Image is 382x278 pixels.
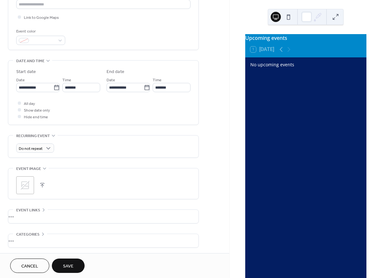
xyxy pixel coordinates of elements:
[10,259,49,273] button: Cancel
[107,77,115,84] span: Date
[16,58,45,64] span: Date and time
[16,28,64,35] div: Event color
[107,69,124,75] div: End date
[16,176,34,194] div: ;
[8,234,198,247] div: •••
[21,263,38,270] span: Cancel
[24,107,50,114] span: Show date only
[250,61,361,68] div: No upcoming events
[153,77,162,84] span: Time
[245,34,366,42] div: Upcoming events
[52,259,85,273] button: Save
[62,77,71,84] span: Time
[24,14,59,21] span: Link to Google Maps
[8,210,198,223] div: •••
[24,114,48,121] span: Hide end time
[24,100,35,107] span: All day
[16,207,40,214] span: Event links
[63,263,73,270] span: Save
[16,77,25,84] span: Date
[16,165,41,172] span: Event image
[16,231,39,238] span: Categories
[19,145,43,152] span: Do not repeat
[16,69,36,75] div: Start date
[16,133,50,139] span: Recurring event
